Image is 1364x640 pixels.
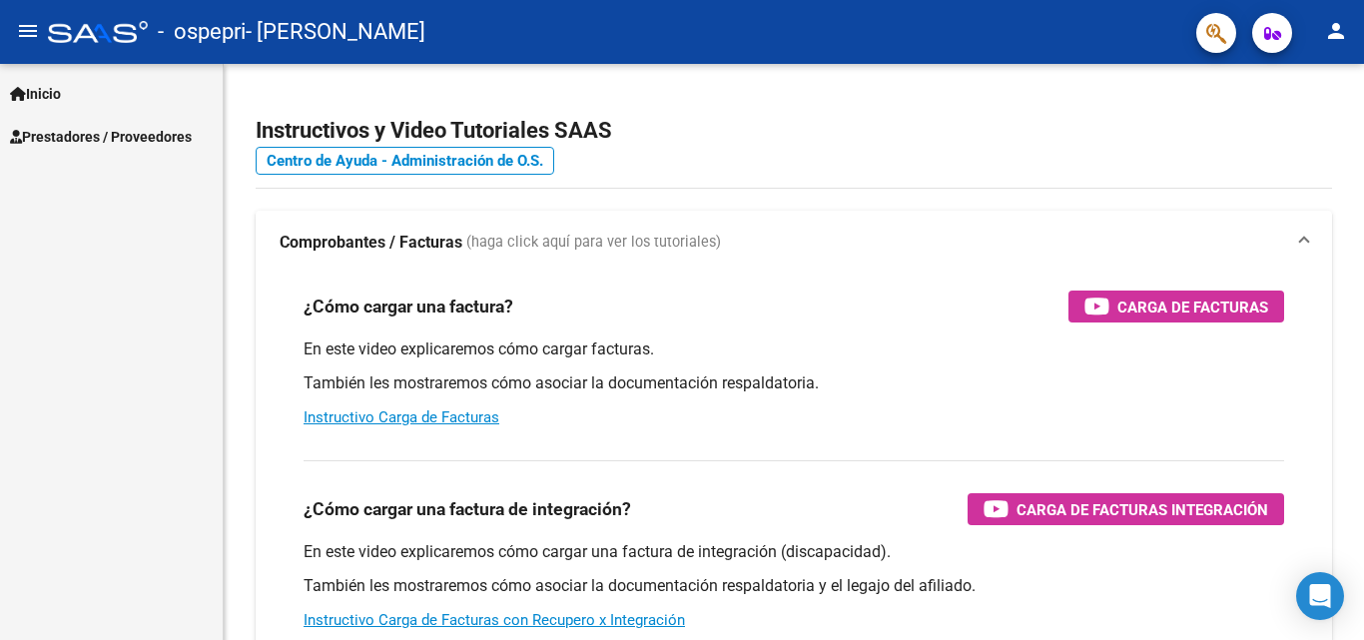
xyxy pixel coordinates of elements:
span: Prestadores / Proveedores [10,126,192,148]
button: Carga de Facturas [1068,291,1284,322]
span: - [PERSON_NAME] [246,10,425,54]
mat-icon: person [1324,19,1348,43]
a: Instructivo Carga de Facturas [304,408,499,426]
span: Inicio [10,83,61,105]
h3: ¿Cómo cargar una factura? [304,293,513,320]
span: - ospepri [158,10,246,54]
span: Carga de Facturas [1117,295,1268,320]
h3: ¿Cómo cargar una factura de integración? [304,495,631,523]
h2: Instructivos y Video Tutoriales SAAS [256,112,1332,150]
button: Carga de Facturas Integración [968,493,1284,525]
strong: Comprobantes / Facturas [280,232,462,254]
span: (haga click aquí para ver los tutoriales) [466,232,721,254]
div: Open Intercom Messenger [1296,572,1344,620]
a: Centro de Ayuda - Administración de O.S. [256,147,554,175]
span: Carga de Facturas Integración [1017,497,1268,522]
p: También les mostraremos cómo asociar la documentación respaldatoria y el legajo del afiliado. [304,575,1284,597]
p: En este video explicaremos cómo cargar facturas. [304,338,1284,360]
p: En este video explicaremos cómo cargar una factura de integración (discapacidad). [304,541,1284,563]
mat-expansion-panel-header: Comprobantes / Facturas (haga click aquí para ver los tutoriales) [256,211,1332,275]
a: Instructivo Carga de Facturas con Recupero x Integración [304,611,685,629]
mat-icon: menu [16,19,40,43]
p: También les mostraremos cómo asociar la documentación respaldatoria. [304,372,1284,394]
